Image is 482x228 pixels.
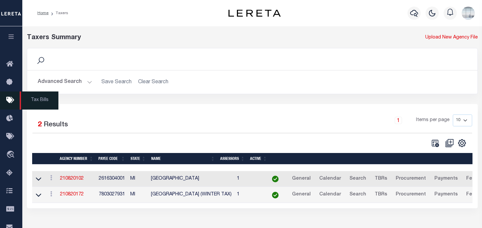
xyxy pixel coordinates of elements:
td: 2616304001 [96,171,128,187]
a: Search [346,190,369,200]
th: Payee Code: activate to sort column ascending [96,153,128,165]
th: State: activate to sort column ascending [128,153,149,165]
td: [GEOGRAPHIC_DATA] (WINTER TAX) [148,187,234,203]
a: Home [37,11,49,15]
td: [GEOGRAPHIC_DATA] [148,171,234,187]
a: Payments [431,190,461,200]
td: 1 [234,187,264,203]
a: General [289,190,314,200]
a: Upload New Agency File [425,34,478,41]
a: Procurement [393,174,429,184]
a: 1 [395,117,402,124]
li: Taxers [49,10,68,16]
span: Tax Bills [20,91,58,110]
a: Payments [431,174,461,184]
a: Search [346,174,369,184]
span: Items per page [416,117,450,124]
a: General [289,174,314,184]
label: Results [44,120,68,130]
button: Advanced Search [38,76,92,89]
a: Fees [463,190,481,200]
th: Agency Number: activate to sort column ascending [57,153,96,165]
img: check-icon-green.svg [272,192,279,198]
a: Procurement [393,190,429,200]
th: Assessors: activate to sort column ascending [218,153,247,165]
td: 7803027931 [96,187,128,203]
a: 210820102 [60,176,84,181]
a: Calendar [316,174,344,184]
img: check-icon-green.svg [272,176,279,182]
td: MI [128,187,148,203]
a: TBRs [372,174,390,184]
a: Fees [463,174,481,184]
img: logo-dark.svg [228,10,281,17]
i: travel_explore [6,151,17,159]
a: 210820172 [60,192,84,197]
a: TBRs [372,190,390,200]
div: Taxers Summary [27,33,363,43]
a: Calendar [316,190,344,200]
th: Active: activate to sort column ascending [247,153,270,165]
th: Name: activate to sort column ascending [149,153,218,165]
span: 2 [38,121,42,128]
td: 1 [234,171,264,187]
td: MI [128,171,148,187]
